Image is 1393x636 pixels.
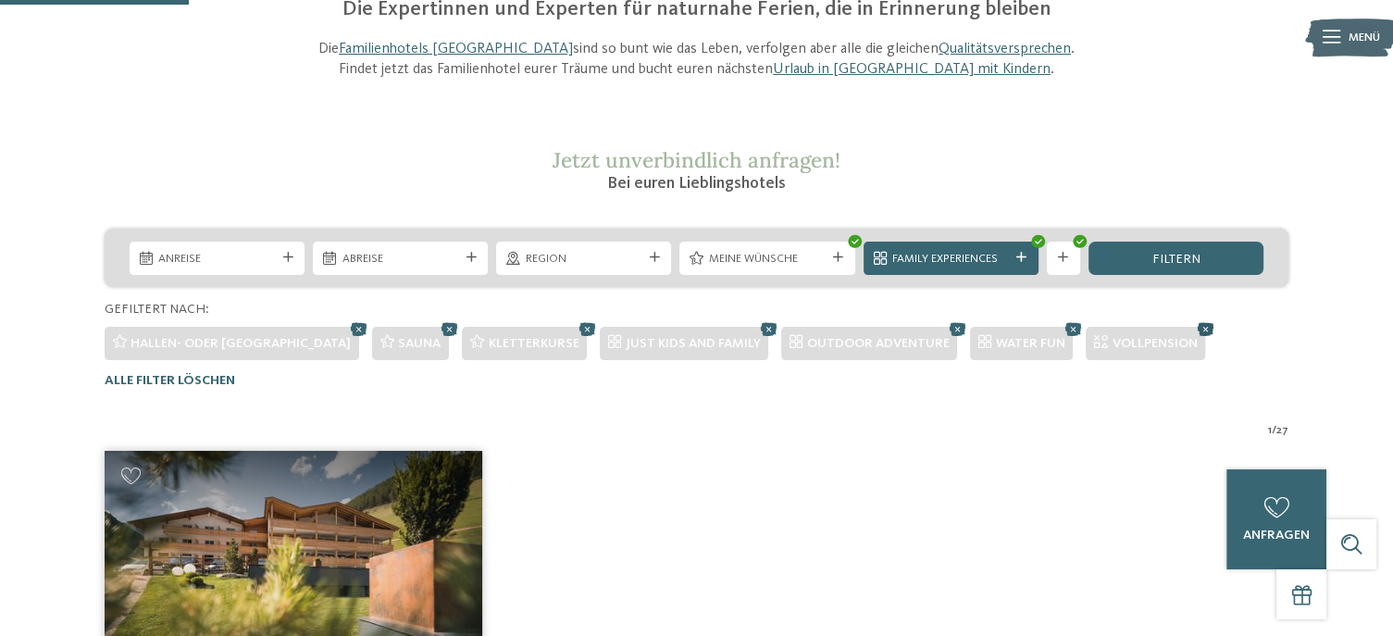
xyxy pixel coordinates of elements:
span: Hallen- oder [GEOGRAPHIC_DATA] [131,337,351,350]
span: anfragen [1243,529,1310,542]
span: WATER FUN [995,337,1064,350]
a: Urlaub in [GEOGRAPHIC_DATA] mit Kindern [773,62,1051,77]
span: Kletterkurse [488,337,578,350]
span: 27 [1276,422,1288,439]
span: Sauna [398,337,441,350]
span: Vollpension [1112,337,1197,350]
a: Familienhotels [GEOGRAPHIC_DATA] [339,42,573,56]
span: Anreise [158,251,275,268]
span: OUTDOOR ADVENTURE [806,337,949,350]
a: Qualitätsversprechen [939,42,1071,56]
span: Family Experiences [892,251,1009,268]
span: Meine Wünsche [709,251,826,268]
span: Bei euren Lieblingshotels [607,175,786,192]
span: Jetzt unverbindlich anfragen! [553,146,840,173]
a: anfragen [1226,469,1326,569]
span: 1 [1268,422,1272,439]
span: Gefiltert nach: [105,303,209,316]
span: JUST KIDS AND FAMILY [625,337,760,350]
span: Region [526,251,642,268]
span: Abreise [342,251,459,268]
p: Die sind so bunt wie das Leben, verfolgen aber alle die gleichen . Findet jetzt das Familienhotel... [301,39,1093,81]
span: filtern [1151,253,1200,266]
span: / [1272,422,1276,439]
span: Alle Filter löschen [105,374,235,387]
